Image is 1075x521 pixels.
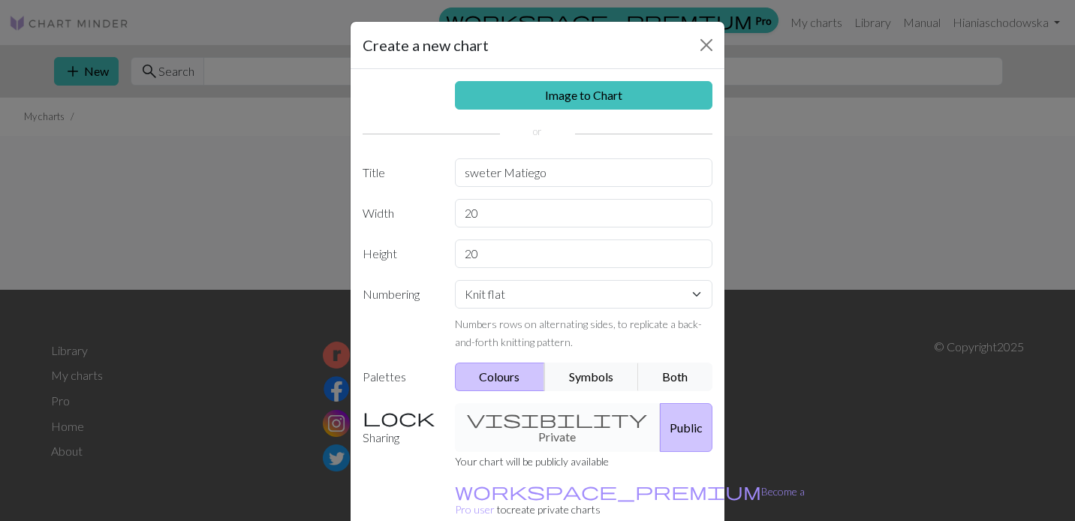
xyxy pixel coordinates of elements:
[455,485,805,516] a: Become a Pro user
[354,403,446,452] label: Sharing
[455,485,805,516] small: to create private charts
[354,158,446,187] label: Title
[354,239,446,268] label: Height
[354,363,446,391] label: Palettes
[455,363,546,391] button: Colours
[544,363,639,391] button: Symbols
[455,455,609,468] small: Your chart will be publicly available
[354,199,446,227] label: Width
[455,318,702,348] small: Numbers rows on alternating sides, to replicate a back-and-forth knitting pattern.
[455,81,713,110] a: Image to Chart
[660,403,712,452] button: Public
[354,280,446,351] label: Numbering
[455,480,761,501] span: workspace_premium
[638,363,713,391] button: Both
[363,34,489,56] h5: Create a new chart
[694,33,718,57] button: Close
